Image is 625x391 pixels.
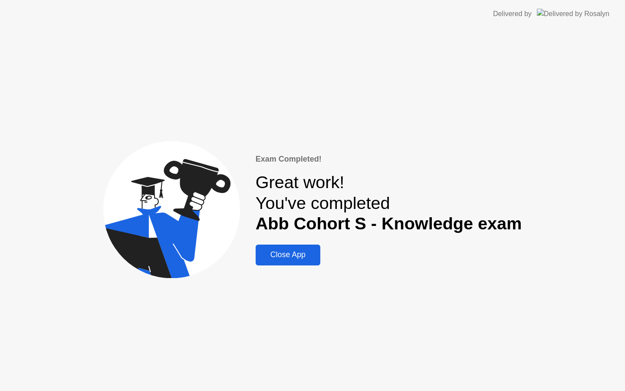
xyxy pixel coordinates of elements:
[256,172,522,234] div: Great work! You've completed
[493,9,532,19] div: Delivered by
[256,214,522,233] b: Abb Cohort S - Knowledge exam
[537,9,609,19] img: Delivered by Rosalyn
[256,153,522,165] div: Exam Completed!
[258,250,318,259] div: Close App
